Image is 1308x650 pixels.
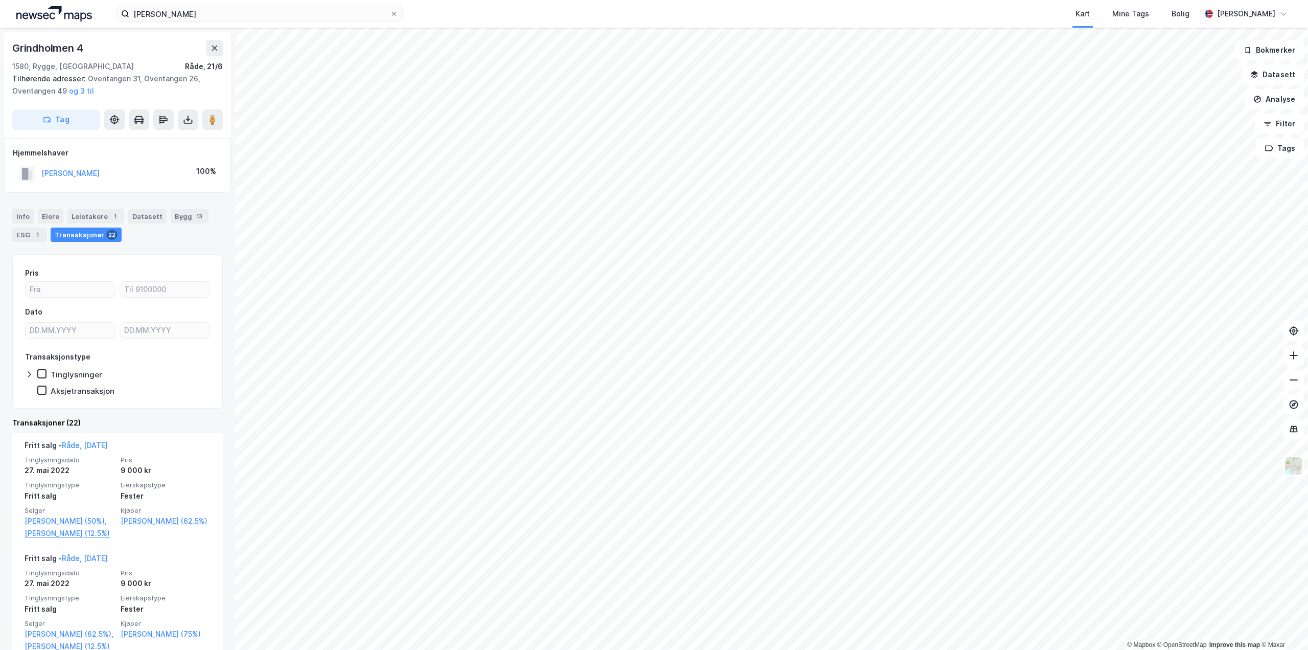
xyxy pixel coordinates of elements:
div: Fester [121,490,211,502]
div: Bygg [171,209,208,223]
span: Tilhørende adresser: [12,74,88,83]
div: 1 [32,230,42,240]
img: logo.a4113a55bc3d86da70a041830d287a7e.svg [16,6,92,21]
button: Tags [1256,138,1304,159]
a: [PERSON_NAME] (50%), [25,515,114,527]
input: DD.MM.YYYY [120,323,209,338]
div: Mine Tags [1112,8,1149,20]
span: Selger [25,506,114,515]
span: Kjøper [121,619,211,628]
span: Eierskapstype [121,481,211,489]
div: Grindholmen 4 [12,40,85,56]
div: 27. mai 2022 [25,464,114,477]
div: [PERSON_NAME] [1217,8,1275,20]
a: Råde, [DATE] [62,441,108,450]
a: Råde, [DATE] [62,554,108,563]
input: Søk på adresse, matrikkel, gårdeiere, leietakere eller personer [129,6,390,21]
div: 1 [110,211,120,221]
div: Tinglysninger [51,370,102,379]
img: Z [1284,456,1303,476]
input: Til 9100000 [120,282,209,297]
div: Transaksjoner (22) [12,417,223,429]
div: Leietakere [67,209,124,223]
button: Bokmerker [1235,40,1304,60]
input: Fra [26,282,115,297]
div: Råde, 21/6 [185,60,223,73]
a: [PERSON_NAME] (12.5%) [25,527,114,540]
a: [PERSON_NAME] (62.5%) [121,515,211,527]
a: [PERSON_NAME] (75%) [121,628,211,640]
span: Pris [121,569,211,577]
span: Kjøper [121,506,211,515]
span: Selger [25,619,114,628]
div: Fester [121,603,211,615]
div: Pris [25,267,39,279]
div: Bolig [1172,8,1189,20]
a: OpenStreetMap [1157,641,1207,648]
div: Aksjetransaksjon [51,386,114,396]
input: DD.MM.YYYY [26,323,115,338]
span: Eierskapstype [121,594,211,602]
div: Datasett [128,209,167,223]
div: 9 000 kr [121,577,211,590]
div: Oventangen 31, Oventangen 26, Oventangen 49 [12,73,215,97]
button: Datasett [1242,64,1304,85]
button: Filter [1255,114,1304,134]
span: Tinglysningstype [25,594,114,602]
div: Dato [25,306,42,318]
div: 100% [196,165,216,177]
div: Fritt salg [25,490,114,502]
span: Tinglysningstype [25,481,114,489]
div: 1580, Rygge, [GEOGRAPHIC_DATA] [12,60,134,73]
a: Mapbox [1127,641,1155,648]
a: [PERSON_NAME] (62.5%), [25,628,114,640]
div: 27. mai 2022 [25,577,114,590]
div: Fritt salg - [25,439,108,456]
span: Tinglysningsdato [25,569,114,577]
div: Kart [1076,8,1090,20]
button: Analyse [1245,89,1304,109]
div: Eiere [38,209,63,223]
div: 9 000 kr [121,464,211,477]
span: Tinglysningsdato [25,456,114,464]
div: Hjemmelshaver [13,147,222,159]
div: Transaksjonstype [25,351,90,363]
div: ESG [12,228,46,242]
div: Transaksjoner [51,228,122,242]
div: Fritt salg [25,603,114,615]
span: Pris [121,456,211,464]
div: Fritt salg - [25,552,108,569]
div: 22 [106,230,118,240]
div: Info [12,209,34,223]
button: Tag [12,109,100,130]
div: 13 [194,211,204,221]
a: Improve this map [1209,641,1260,648]
iframe: Chat Widget [1257,601,1308,650]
